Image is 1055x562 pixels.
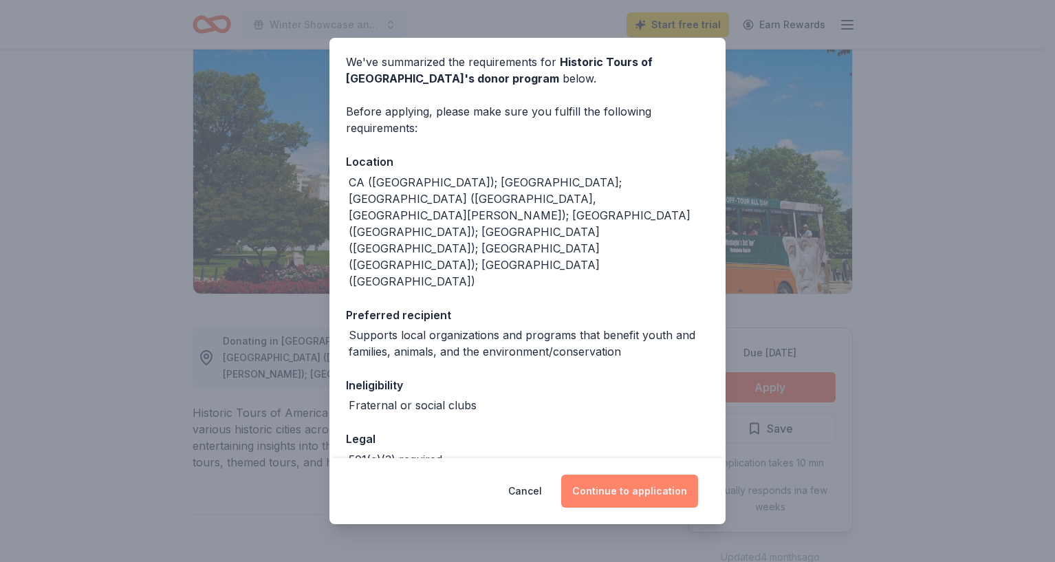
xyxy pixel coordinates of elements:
[349,174,709,290] div: CA ([GEOGRAPHIC_DATA]); [GEOGRAPHIC_DATA]; [GEOGRAPHIC_DATA] ([GEOGRAPHIC_DATA], [GEOGRAPHIC_DATA...
[349,327,709,360] div: Supports local organizations and programs that benefit youth and families, animals, and the envir...
[508,475,542,508] button: Cancel
[346,103,709,136] div: Before applying, please make sure you fulfill the following requirements:
[349,451,442,468] div: 501(c)(3) required
[346,153,709,171] div: Location
[346,306,709,324] div: Preferred recipient
[349,397,477,413] div: Fraternal or social clubs
[346,54,709,87] div: We've summarized the requirements for below.
[346,376,709,394] div: Ineligibility
[561,475,698,508] button: Continue to application
[346,430,709,448] div: Legal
